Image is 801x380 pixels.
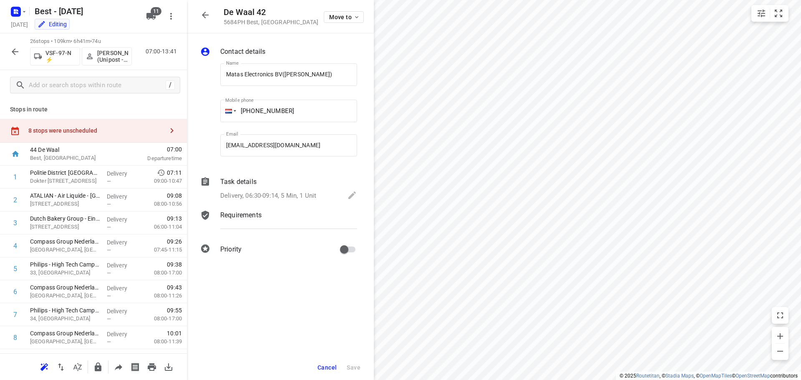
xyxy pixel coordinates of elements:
[200,177,357,202] div: Task detailsDelivery, 06:30-09:14, 5 Min, 1 Unit
[30,283,100,292] p: Compass Group Nederland B.V. - ⭐ Signify - HTC 48(Loes Dehue)
[30,214,100,223] p: Dutch Bakery Group - Eindoven(Tamara Kacemier)
[13,242,17,250] div: 4
[107,192,138,201] p: Delivery
[160,362,177,370] span: Download route
[167,191,182,200] span: 09:08
[141,200,182,208] p: 08:00-10:56
[13,334,17,342] div: 8
[347,190,357,200] svg: Edit
[30,237,100,246] p: Compass Group Nederland B.V. - Signify - HTC 26(Loes Dehue)
[30,292,100,300] p: High Tech Campus 48, Eindhoven
[107,270,111,276] span: —
[13,265,17,273] div: 5
[107,238,138,247] p: Delivery
[224,8,318,17] h5: De Waal 42
[151,7,161,15] span: 11
[314,360,340,375] button: Cancel
[30,200,100,208] p: [STREET_ADDRESS]
[30,191,100,200] p: ATALIAN - Air Liquide - Eindhoven(Ivo Wels en Jeroen de Ree)
[8,20,31,29] h5: Project date
[141,269,182,277] p: 08:00-17:00
[751,5,788,22] div: small contained button group
[220,100,357,122] input: 1 (702) 123-4567
[220,191,316,201] p: Delivery, 06:30-09:14, 5 Min, 1 Unit
[92,38,101,44] span: 74u
[167,260,182,269] span: 09:38
[30,315,100,323] p: 34, [GEOGRAPHIC_DATA]
[107,169,138,178] p: Delivery
[90,38,92,44] span: •
[166,81,175,90] div: /
[31,5,139,18] h5: Rename
[141,246,182,254] p: 07:45-11:15
[53,362,69,370] span: Reverse route
[29,79,166,92] input: Add or search stops within route
[13,288,17,296] div: 6
[30,352,100,360] p: Philips - High Tech Campus 52(Compass Group Nederland B.V. - Philips - HTC)
[13,311,17,319] div: 7
[30,47,80,65] button: VSF-97-N ⚡
[13,196,17,204] div: 2
[146,47,180,56] p: 07:00-13:41
[30,169,100,177] p: Politie District Eindhoven - Locatie DRE(Anouk de Graaf)
[220,100,236,122] div: Netherlands: + 31
[10,105,177,114] p: Stops in route
[82,47,132,65] button: [PERSON_NAME] (Unipost - Best - ZZP)
[110,362,127,370] span: Share route
[220,177,257,187] p: Task details
[107,316,111,322] span: —
[141,337,182,346] p: 08:00-11:39
[167,352,182,360] span: 10:14
[200,210,357,235] div: Requirements
[36,362,53,370] span: Reoptimize route
[167,283,182,292] span: 09:43
[200,47,357,58] div: Contact details
[30,329,100,337] p: Compass Group Nederland B.V. - ⭐Signify - HTC 7(Loes Dehue)
[167,169,182,177] span: 07:11
[753,5,770,22] button: Map settings
[665,373,694,379] a: Stadia Maps
[620,373,798,379] li: © 2025 , © , © © contributors
[69,362,86,370] span: Sort by time window
[30,269,100,277] p: 33, [GEOGRAPHIC_DATA]
[90,359,106,375] button: Lock route
[224,19,318,25] p: 5684PH Best , [GEOGRAPHIC_DATA]
[157,169,165,177] svg: Early
[30,260,100,269] p: Philips - High Tech Campus 33(Compass Group Nederland B.V. - Philips - HTC)
[107,284,138,292] p: Delivery
[144,362,160,370] span: Print route
[30,337,100,346] p: High Tech Campus 7, Eindhoven
[143,8,159,25] button: 11
[324,11,364,23] button: Move to
[736,373,770,379] a: OpenStreetMap
[107,339,111,345] span: —
[167,237,182,246] span: 09:26
[107,224,111,230] span: —
[700,373,732,379] a: OpenMapTiles
[225,98,254,103] label: Mobile phone
[107,215,138,224] p: Delivery
[141,177,182,185] p: 09:00-10:47
[107,307,138,315] p: Delivery
[107,330,138,338] p: Delivery
[127,362,144,370] span: Print shipping labels
[167,306,182,315] span: 09:55
[141,223,182,231] p: 06:00-11:04
[28,127,164,134] div: 8 stops were unscheduled
[636,373,660,379] a: Routetitan
[220,244,242,254] p: Priority
[141,292,182,300] p: 08:00-11:26
[220,210,262,220] p: Requirements
[30,246,100,254] p: High Tech Campus 26, Eindhoven
[107,178,111,184] span: —
[163,8,179,25] button: More
[107,247,111,253] span: —
[30,38,132,45] p: 26 stops • 109km • 6h41m
[107,201,111,207] span: —
[329,14,360,20] span: Move to
[141,315,182,323] p: 08:00-17:00
[30,154,117,162] p: Best, [GEOGRAPHIC_DATA]
[197,7,214,23] button: Close
[30,223,100,231] p: Hurksestraat 2, Eindhoven
[167,214,182,223] span: 09:13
